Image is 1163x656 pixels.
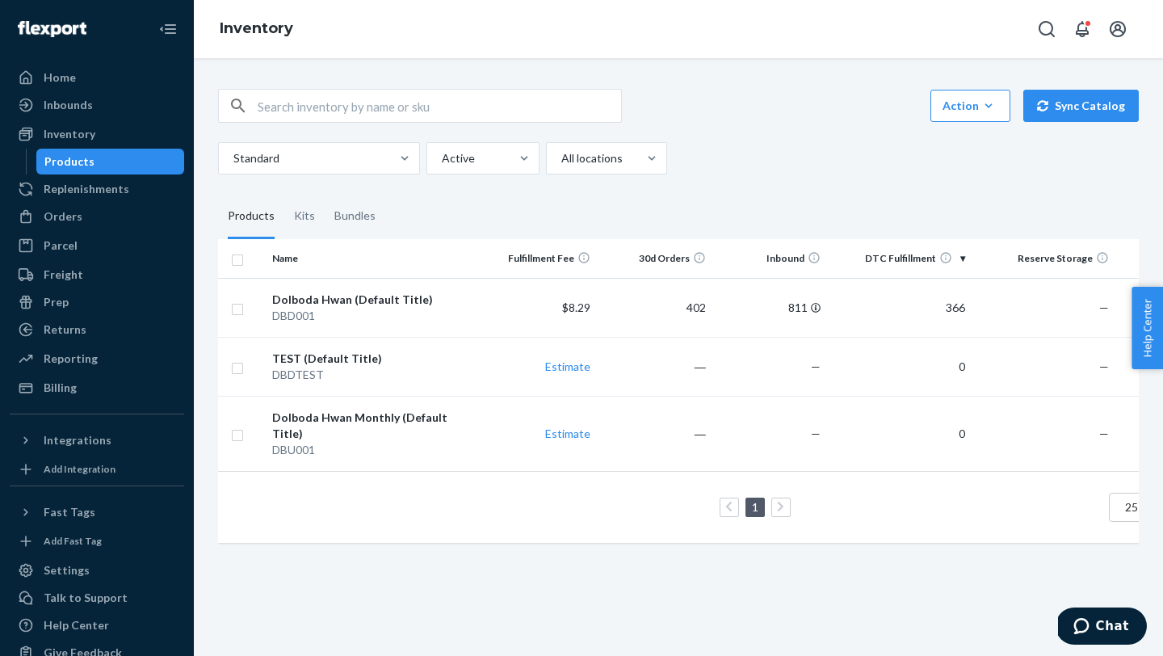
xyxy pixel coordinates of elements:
[44,208,82,225] div: Orders
[811,427,821,440] span: —
[597,337,712,396] td: ―
[294,194,315,239] div: Kits
[44,351,98,367] div: Reporting
[44,617,109,633] div: Help Center
[44,590,128,606] div: Talk to Support
[44,238,78,254] div: Parcel
[44,462,115,476] div: Add Integration
[10,65,184,90] a: Home
[228,194,275,239] div: Products
[272,367,475,383] div: DBDTEST
[10,317,184,343] a: Returns
[272,442,475,458] div: DBU001
[1058,608,1147,648] iframe: Opens a widget where you can chat to one of our agents
[1023,90,1139,122] button: Sync Catalog
[44,322,86,338] div: Returns
[930,90,1010,122] button: Action
[272,351,475,367] div: TEST (Default Title)
[1099,427,1109,440] span: —
[44,126,95,142] div: Inventory
[562,301,590,314] span: $8.29
[18,21,86,37] img: Flexport logo
[1132,287,1163,369] button: Help Center
[220,19,293,37] a: Inventory
[597,396,712,471] td: ―
[10,612,184,638] a: Help Center
[1099,301,1109,314] span: —
[10,460,184,479] a: Add Integration
[1031,13,1063,45] button: Open Search Box
[10,121,184,147] a: Inventory
[44,562,90,578] div: Settings
[152,13,184,45] button: Close Navigation
[827,239,971,278] th: DTC Fulfillment
[272,410,475,442] div: Dolboda Hwan Monthly (Default Title)
[1066,13,1098,45] button: Open notifications
[10,204,184,229] a: Orders
[44,97,93,113] div: Inbounds
[232,150,233,166] input: Standard
[44,294,69,310] div: Prep
[10,262,184,288] a: Freight
[440,150,442,166] input: Active
[827,396,971,471] td: 0
[10,289,184,315] a: Prep
[272,292,475,308] div: Dolboda Hwan (Default Title)
[10,585,184,611] button: Talk to Support
[943,98,998,114] div: Action
[10,92,184,118] a: Inbounds
[972,239,1115,278] th: Reserve Storage
[44,432,111,448] div: Integrations
[44,534,102,548] div: Add Fast Tag
[10,427,184,453] button: Integrations
[827,278,971,337] td: 366
[36,149,185,175] a: Products
[10,346,184,372] a: Reporting
[44,181,129,197] div: Replenishments
[482,239,598,278] th: Fulfillment Fee
[10,176,184,202] a: Replenishments
[560,150,561,166] input: All locations
[44,69,76,86] div: Home
[44,267,83,283] div: Freight
[10,375,184,401] a: Billing
[712,278,828,337] td: 811
[10,499,184,525] button: Fast Tags
[266,239,481,278] th: Name
[1099,360,1109,373] span: —
[827,337,971,396] td: 0
[712,239,828,278] th: Inbound
[258,90,621,122] input: Search inventory by name or sku
[597,278,712,337] td: 402
[272,308,475,324] div: DBD001
[207,6,306,53] ol: breadcrumbs
[811,360,821,373] span: —
[44,504,95,520] div: Fast Tags
[10,557,184,583] a: Settings
[597,239,712,278] th: 30d Orders
[44,153,94,170] div: Products
[10,233,184,259] a: Parcel
[1102,13,1134,45] button: Open account menu
[545,360,590,373] a: Estimate
[10,532,184,551] a: Add Fast Tag
[44,380,77,396] div: Billing
[545,427,590,440] a: Estimate
[749,500,762,514] a: Page 1 is your current page
[334,194,376,239] div: Bundles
